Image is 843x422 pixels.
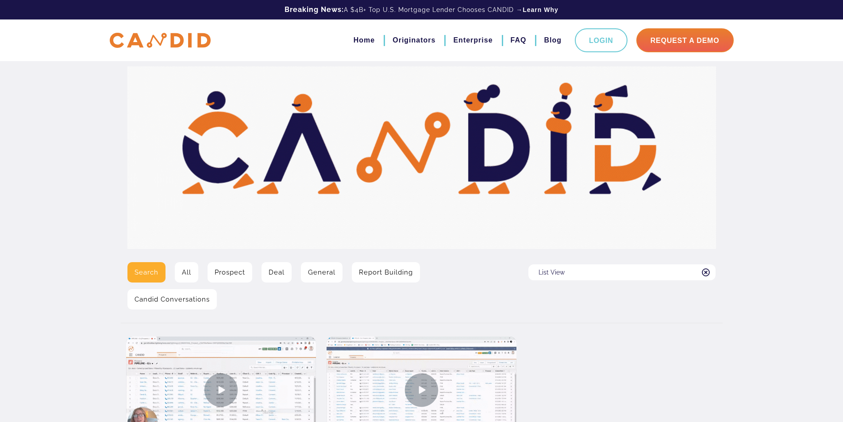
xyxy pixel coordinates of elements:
img: Video Library Hero [127,66,716,249]
img: CANDID APP [110,33,211,48]
a: Report Building [352,262,420,283]
a: General [301,262,343,283]
a: Candid Conversations [127,289,217,310]
a: FAQ [511,33,527,48]
a: Learn Why [523,5,558,14]
a: Originators [393,33,435,48]
a: Blog [544,33,562,48]
a: Request A Demo [636,28,734,52]
b: Breaking News: [285,5,344,14]
a: Prospect [208,262,252,283]
a: Login [575,28,627,52]
a: Enterprise [453,33,493,48]
a: All [175,262,198,283]
a: Deal [262,262,292,283]
a: Home [354,33,375,48]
